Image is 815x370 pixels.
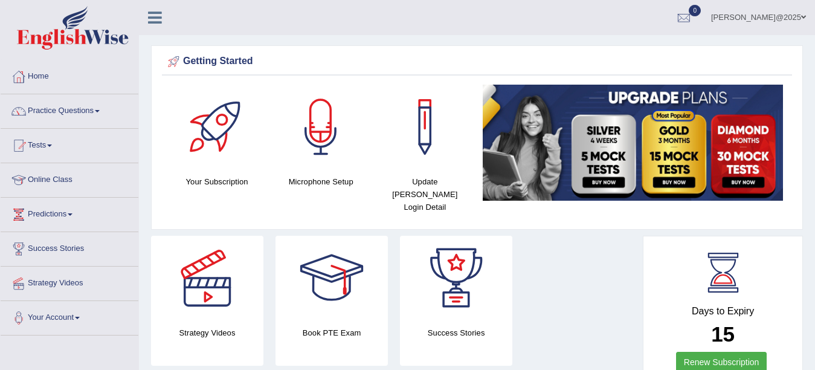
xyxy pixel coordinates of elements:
[151,326,263,339] h4: Strategy Videos
[379,175,471,213] h4: Update [PERSON_NAME] Login Detail
[1,301,138,331] a: Your Account
[1,198,138,228] a: Predictions
[711,322,735,346] b: 15
[483,85,783,201] img: small5.jpg
[165,53,789,71] div: Getting Started
[1,60,138,90] a: Home
[171,175,263,188] h4: Your Subscription
[1,94,138,125] a: Practice Questions
[657,306,789,317] h4: Days to Expiry
[1,267,138,297] a: Strategy Videos
[275,326,388,339] h4: Book PTE Exam
[1,163,138,193] a: Online Class
[1,129,138,159] a: Tests
[275,175,367,188] h4: Microphone Setup
[689,5,701,16] span: 0
[400,326,512,339] h4: Success Stories
[1,232,138,262] a: Success Stories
